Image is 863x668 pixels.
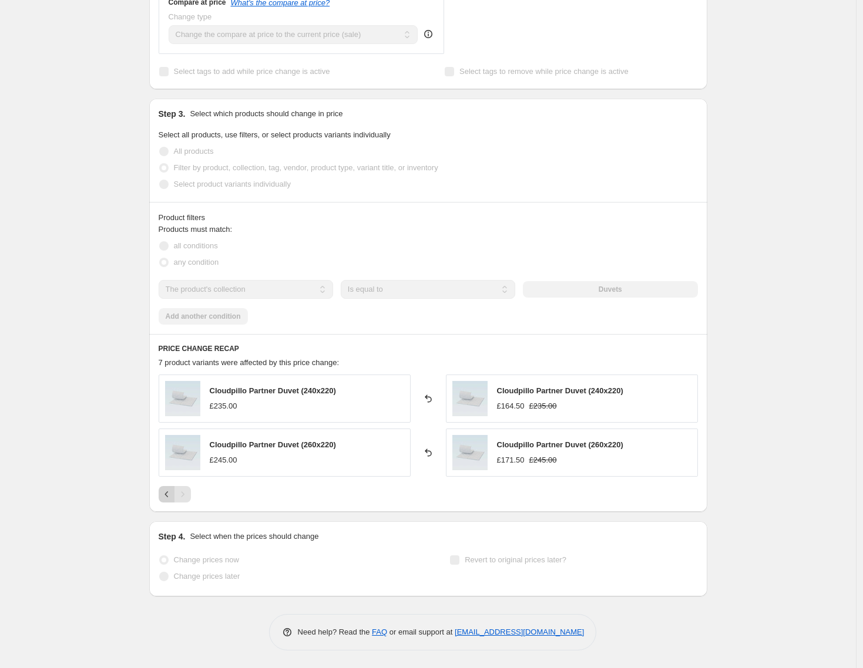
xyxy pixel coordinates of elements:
[452,435,488,470] img: cloudpillo-partner-duvet-image_80x.webp
[159,486,191,502] nav: Pagination
[497,400,525,412] div: £164.50
[169,12,212,21] span: Change type
[174,180,291,188] span: Select product variants individually
[174,258,219,266] span: any condition
[465,555,566,564] span: Revert to original prices later?
[159,344,698,353] h6: PRICE CHANGE RECAP
[159,486,175,502] button: Previous
[159,130,391,139] span: Select all products, use filters, or select products variants individually
[497,386,623,395] span: Cloudpillo Partner Duvet (240x220)
[159,358,340,367] span: 7 product variants were affected by this price change:
[529,400,557,412] strike: £235.00
[422,28,434,40] div: help
[159,108,186,120] h2: Step 3.
[497,440,623,449] span: Cloudpillo Partner Duvet (260x220)
[210,386,336,395] span: Cloudpillo Partner Duvet (240x220)
[174,555,239,564] span: Change prices now
[174,572,240,581] span: Change prices later
[210,400,237,412] div: £235.00
[174,147,214,156] span: All products
[210,440,336,449] span: Cloudpillo Partner Duvet (260x220)
[165,381,200,416] img: cloudpillo-partner-duvet-image_80x.webp
[452,381,488,416] img: cloudpillo-partner-duvet-image_80x.webp
[529,454,557,466] strike: £245.00
[174,67,330,76] span: Select tags to add while price change is active
[159,212,698,224] div: Product filters
[165,435,200,470] img: cloudpillo-partner-duvet-image_80x.webp
[190,531,318,542] p: Select when the prices should change
[497,454,525,466] div: £171.50
[372,627,387,636] a: FAQ
[387,627,455,636] span: or email support at
[210,454,237,466] div: £245.00
[190,108,342,120] p: Select which products should change in price
[298,627,372,636] span: Need help? Read the
[174,241,218,250] span: all conditions
[159,225,233,234] span: Products must match:
[459,67,629,76] span: Select tags to remove while price change is active
[455,627,584,636] a: [EMAIL_ADDRESS][DOMAIN_NAME]
[174,163,438,172] span: Filter by product, collection, tag, vendor, product type, variant title, or inventory
[159,531,186,542] h2: Step 4.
